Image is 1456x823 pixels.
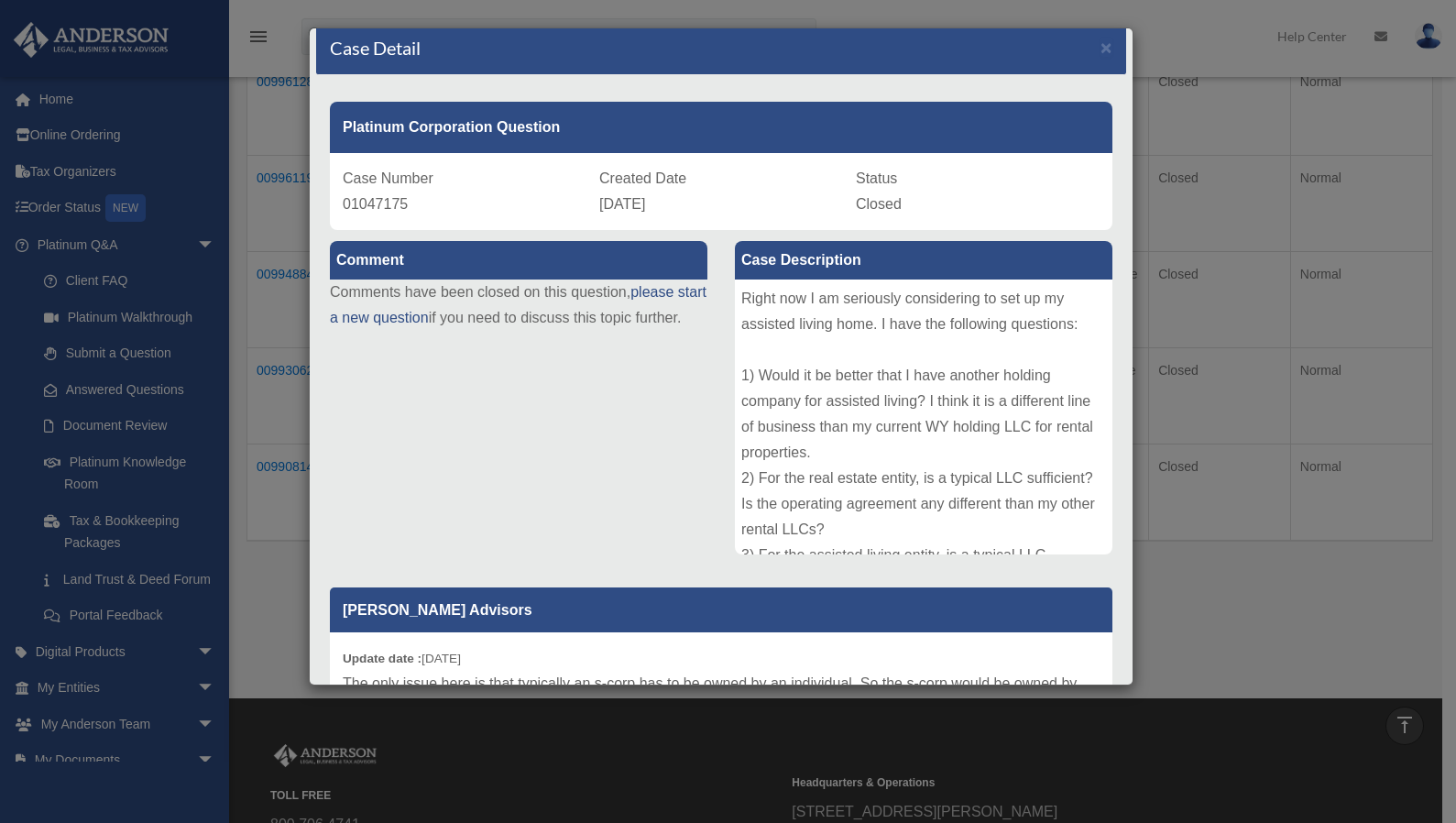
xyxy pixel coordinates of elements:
[343,196,408,212] span: 01047175
[330,35,421,60] h4: Case Detail
[599,170,686,186] span: Created Date
[599,196,645,212] span: [DATE]
[330,102,1112,153] div: Platinum Corporation Question
[330,280,707,331] p: Comments have been closed on this question, if you need to discuss this topic further.
[343,652,461,665] small: [DATE]
[343,170,433,186] span: Case Number
[330,587,1112,632] p: [PERSON_NAME] Advisors
[330,284,706,325] a: please start a new question
[330,241,707,280] label: Comment
[343,671,1100,799] p: The only issue here is that typically an s-corp has to be owned by an individual. So the s-corp w...
[1100,38,1112,57] button: Close
[856,170,897,186] span: Status
[735,241,1112,280] label: Case Description
[1100,37,1112,58] span: ×
[735,280,1112,554] div: Right now I am seriously considering to set up my assisted living home. I have the following ques...
[343,652,421,665] b: Update date :
[856,196,902,212] span: Closed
